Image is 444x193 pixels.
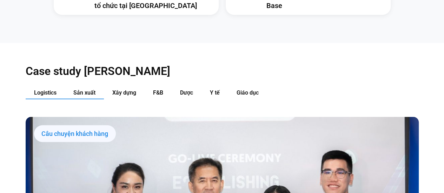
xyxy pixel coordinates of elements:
span: Giáo dục [237,89,259,96]
span: Dược [180,89,193,96]
span: Xây dựng [112,89,136,96]
span: F&B [153,89,163,96]
span: Sản xuất [73,89,95,96]
span: Logistics [34,89,57,96]
h2: Case study [PERSON_NAME] [26,64,419,78]
div: Câu chuyện khách hàng [34,125,116,142]
span: Y tế [210,89,220,96]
